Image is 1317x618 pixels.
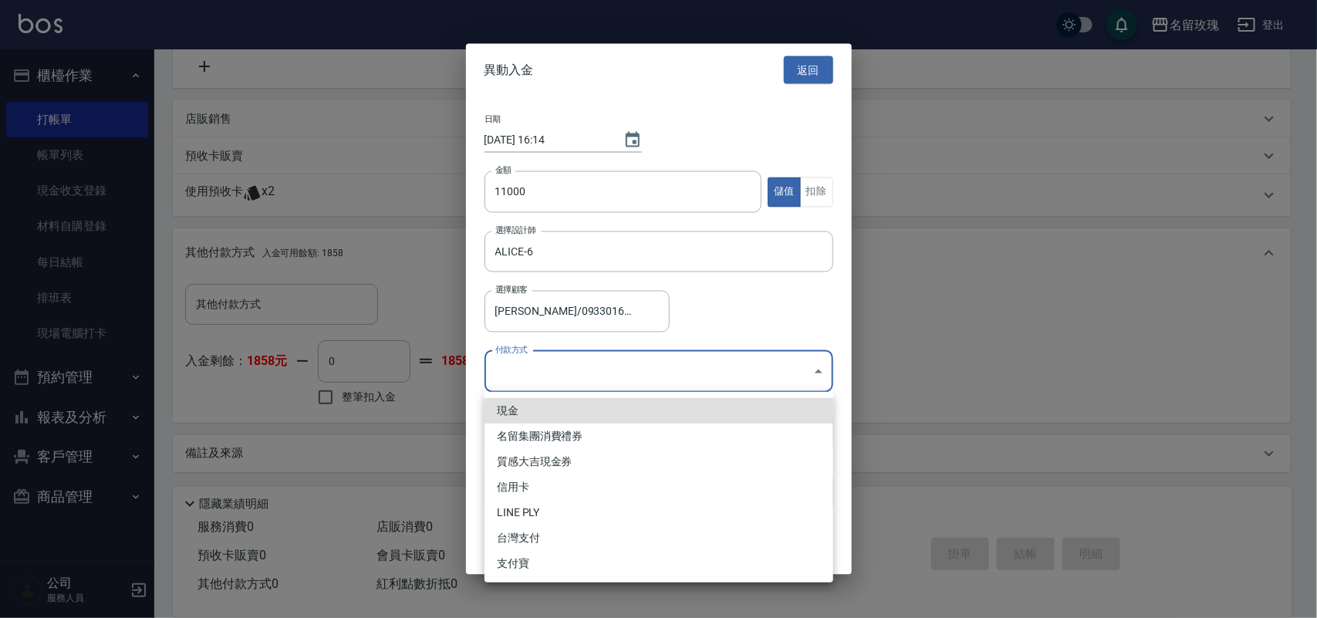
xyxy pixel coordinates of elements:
[485,525,833,551] li: 台灣支付
[485,474,833,500] li: 信用卡
[485,551,833,576] li: 支付寶
[485,449,833,474] li: 質感大吉現金券
[485,398,833,424] li: 現金
[485,424,833,449] li: 名留集團消費禮券
[485,500,833,525] li: LINE PLY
